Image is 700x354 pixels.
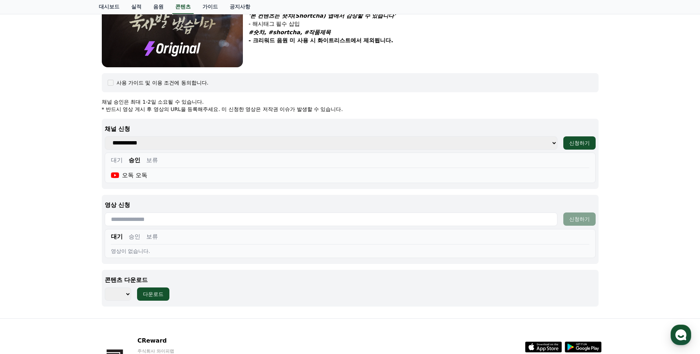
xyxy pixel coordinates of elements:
div: 신청하기 [569,139,590,147]
button: 보류 [146,156,158,165]
button: 승인 [129,156,140,165]
p: 채널 승인은 최대 1-2일 소요될 수 있습니다. [102,98,599,106]
button: 대기 [111,232,123,241]
a: 설정 [95,233,141,251]
em: '본 컨텐츠는 숏챠(Shortcha) 앱에서 감상할 수 있습니다' [249,12,396,19]
p: CReward [137,336,227,345]
em: #숏챠, #shortcha, #작품제목 [249,29,331,36]
button: 신청하기 [563,212,596,226]
span: 홈 [23,244,28,250]
button: 대기 [111,156,123,165]
button: 승인 [129,232,140,241]
div: 영상이 없습니다. [111,247,589,255]
p: 영상 신청 [105,201,596,210]
p: 콘텐츠 다운로드 [105,276,596,285]
p: - 해시태그 필수 삽입 [249,20,599,28]
div: 다운로드 [143,290,164,298]
button: 보류 [146,232,158,241]
span: 대화 [67,244,76,250]
a: 홈 [2,233,49,251]
p: * 반드시 영상 게시 후 영상의 URL을 등록해주세요. 미 신청한 영상은 저작권 이슈가 발생할 수 있습니다. [102,106,599,113]
a: 대화 [49,233,95,251]
div: 신청하기 [569,215,590,223]
div: 사용 가이드 및 이용 조건에 동의합니다. [116,79,209,86]
button: 신청하기 [563,136,596,150]
button: 다운로드 [137,287,169,301]
p: 주식회사 와이피랩 [137,348,227,354]
span: 설정 [114,244,122,250]
div: 오독 오독 [111,171,148,180]
p: 채널 신청 [105,125,596,133]
strong: - 크리워드 음원 미 사용 시 화이트리스트에서 제외됩니다. [249,37,393,44]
